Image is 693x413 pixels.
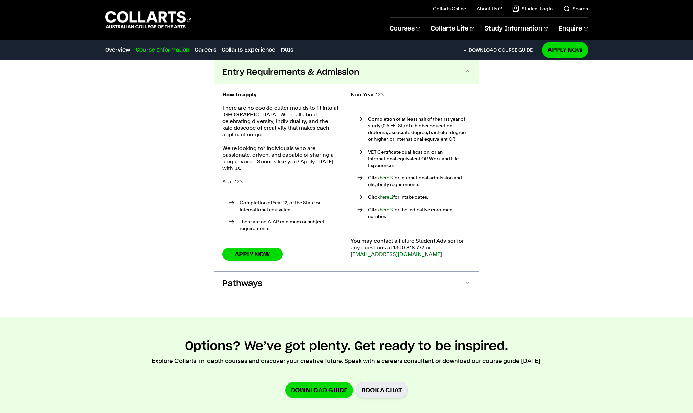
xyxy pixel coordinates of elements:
a: here [380,175,394,180]
a: Courses [390,18,420,40]
p: Click for the indicative enrolment number. [368,206,471,220]
li: There are no ATAR minimum or subject requirements. [229,218,343,232]
h2: Options? We’ve got plenty. Get ready to be inspired. [185,339,508,354]
span: Download [469,47,497,53]
p: You may contact a Future Student Advisor for any questions at 1300 818 777 or [351,238,471,258]
strong: How to apply [222,91,257,98]
p: Click for international admission and eligibility requirements. [368,174,471,188]
p: Completion of at least half of the first year of study (0.5 EFTSL) of a higher education diploma,... [368,116,471,142]
a: Study Information [485,18,548,40]
p: Click for intake dates. [368,194,471,200]
a: Collarts Online [433,5,466,12]
a: Apply Now [542,42,588,58]
a: Course Information [136,46,189,54]
p: Year 12's: [222,178,343,185]
a: Overview [105,46,130,54]
p: Explore Collarts' in-depth courses and discover your creative future. Speak with a careers consul... [152,356,542,366]
a: here [380,194,394,200]
a: FAQs [281,46,293,54]
p: VET Certificate qualification, or an International equivalent OR Work and Life Experience. [368,149,471,169]
p: We’re looking for individuals who are passionate, driven, and capable of sharing a unique voice. ... [222,145,343,172]
a: Download Guide [285,382,353,398]
span: Entry Requirements & Admission [222,67,359,78]
a: About Us [477,5,502,12]
a: Collarts Life [431,18,474,40]
button: Pathways [214,272,479,296]
a: Apply Now [222,248,283,261]
p: There are no cookie-cutter moulds to fit into at [GEOGRAPHIC_DATA]. We're all about celebrating d... [222,105,343,138]
a: Search [563,5,588,12]
a: Enquire [559,18,588,40]
a: [EMAIL_ADDRESS][DOMAIN_NAME] [351,251,442,257]
a: DownloadCourse Guide [463,47,538,53]
p: Non-Year 12's: [351,91,471,98]
li: Completion of Year 12, or the State or International equivalent. [229,199,343,213]
a: Student Login [512,5,553,12]
div: Entry Requirements & Admission [214,84,479,271]
div: Go to homepage [105,10,191,29]
button: Entry Requirements & Admission [214,60,479,84]
a: Careers [195,46,216,54]
a: Collarts Experience [222,46,275,54]
a: here [380,207,394,212]
span: Pathways [222,278,263,289]
a: BOOK A CHAT [356,382,408,398]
